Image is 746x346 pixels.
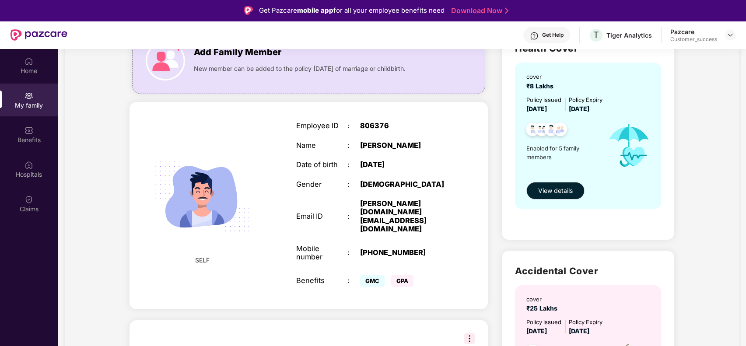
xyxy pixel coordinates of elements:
[296,245,347,262] div: Mobile number
[297,6,333,14] strong: mobile app
[296,141,347,150] div: Name
[296,122,347,130] div: Employee ID
[195,255,210,265] span: SELF
[526,318,561,326] div: Policy issued
[569,105,589,112] span: [DATE]
[540,120,562,141] img: svg+xml;base64,PHN2ZyB4bWxucz0iaHR0cDovL3d3dy53My5vcmcvMjAwMC9zdmciIHdpZHRoPSI0OC45NDMiIGhlaWdodD...
[526,327,547,335] span: [DATE]
[360,275,385,287] span: GMC
[296,276,347,285] div: Benefits
[505,6,508,15] img: Stroke
[146,41,185,80] img: icon
[360,199,449,234] div: [PERSON_NAME][DOMAIN_NAME][EMAIL_ADDRESS][DOMAIN_NAME]
[531,120,553,141] img: svg+xml;base64,PHN2ZyB4bWxucz0iaHR0cDovL3d3dy53My5vcmcvMjAwMC9zdmciIHdpZHRoPSI0OC45MTUiIGhlaWdodD...
[451,6,506,15] a: Download Now
[347,180,360,189] div: :
[526,82,557,90] span: ₹8 Lakhs
[347,122,360,130] div: :
[296,180,347,189] div: Gender
[25,195,33,204] img: svg+xml;base64,PHN2ZyBpZD0iQ2xhaW0iIHhtbG5zPSJodHRwOi8vd3d3LnczLm9yZy8yMDAwL3N2ZyIgd2lkdGg9IjIwIi...
[347,141,360,150] div: :
[360,180,449,189] div: [DEMOGRAPHIC_DATA]
[526,304,561,312] span: ₹25 Lakhs
[569,95,602,104] div: Policy Expiry
[526,182,585,199] button: View details
[464,333,475,344] img: svg+xml;base64,PHN2ZyB3aWR0aD0iMzIiIGhlaWdodD0iMzIiIHZpZXdCb3g9IjAgMCAzMiAzMiIgZmlsbD0ibm9uZSIgeG...
[194,64,406,73] span: New member can be added to the policy [DATE] of marriage or childbirth.
[347,161,360,169] div: :
[569,318,602,326] div: Policy Expiry
[25,57,33,66] img: svg+xml;base64,PHN2ZyBpZD0iSG9tZSIgeG1sbnM9Imh0dHA6Ly93d3cudzMub3JnLzIwMDAvc3ZnIiB3aWR0aD0iMjAiIG...
[25,161,33,169] img: svg+xml;base64,PHN2ZyBpZD0iSG9zcGl0YWxzIiB4bWxucz0iaHR0cDovL3d3dy53My5vcmcvMjAwMC9zdmciIHdpZHRoPS...
[526,72,557,81] div: cover
[259,5,445,16] div: Get Pazcare for all your employee benefits need
[360,248,449,257] div: [PHONE_NUMBER]
[360,161,449,169] div: [DATE]
[526,295,561,304] div: cover
[194,45,281,59] span: Add Family Member
[550,120,571,141] img: svg+xml;base64,PHN2ZyB4bWxucz0iaHR0cDovL3d3dy53My5vcmcvMjAwMC9zdmciIHdpZHRoPSI0OC45NDMiIGhlaWdodD...
[538,186,573,196] span: View details
[347,248,360,257] div: :
[244,6,253,15] img: Logo
[25,91,33,100] img: svg+xml;base64,PHN2ZyB3aWR0aD0iMjAiIGhlaWdodD0iMjAiIHZpZXdCb3g9IjAgMCAyMCAyMCIgZmlsbD0ibm9uZSIgeG...
[347,276,360,285] div: :
[606,31,652,39] div: Tiger Analytics
[391,275,413,287] span: GPA
[515,264,661,278] h2: Accidental Cover
[360,141,449,150] div: [PERSON_NAME]
[144,137,261,255] img: svg+xml;base64,PHN2ZyB4bWxucz0iaHR0cDovL3d3dy53My5vcmcvMjAwMC9zdmciIHdpZHRoPSIyMjQiIGhlaWdodD0iMT...
[727,31,734,38] img: svg+xml;base64,PHN2ZyBpZD0iRHJvcGRvd24tMzJ4MzIiIHhtbG5zPSJodHRwOi8vd3d3LnczLm9yZy8yMDAwL3N2ZyIgd2...
[296,212,347,220] div: Email ID
[670,36,717,43] div: Customer_success
[569,327,589,335] span: [DATE]
[360,122,449,130] div: 806376
[526,95,561,104] div: Policy issued
[599,114,659,178] img: icon
[522,120,543,141] img: svg+xml;base64,PHN2ZyB4bWxucz0iaHR0cDovL3d3dy53My5vcmcvMjAwMC9zdmciIHdpZHRoPSI0OC45NDMiIGhlaWdodD...
[296,161,347,169] div: Date of birth
[11,29,67,41] img: New Pazcare Logo
[526,105,547,112] span: [DATE]
[670,28,717,36] div: Pazcare
[530,31,539,40] img: svg+xml;base64,PHN2ZyBpZD0iSGVscC0zMngzMiIgeG1sbnM9Imh0dHA6Ly93d3cudzMub3JnLzIwMDAvc3ZnIiB3aWR0aD...
[593,30,599,40] span: T
[542,31,564,38] div: Get Help
[526,144,599,162] span: Enabled for 5 family members
[347,212,360,220] div: :
[25,126,33,135] img: svg+xml;base64,PHN2ZyBpZD0iQmVuZWZpdHMiIHhtbG5zPSJodHRwOi8vd3d3LnczLm9yZy8yMDAwL3N2ZyIgd2lkdGg9Ij...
